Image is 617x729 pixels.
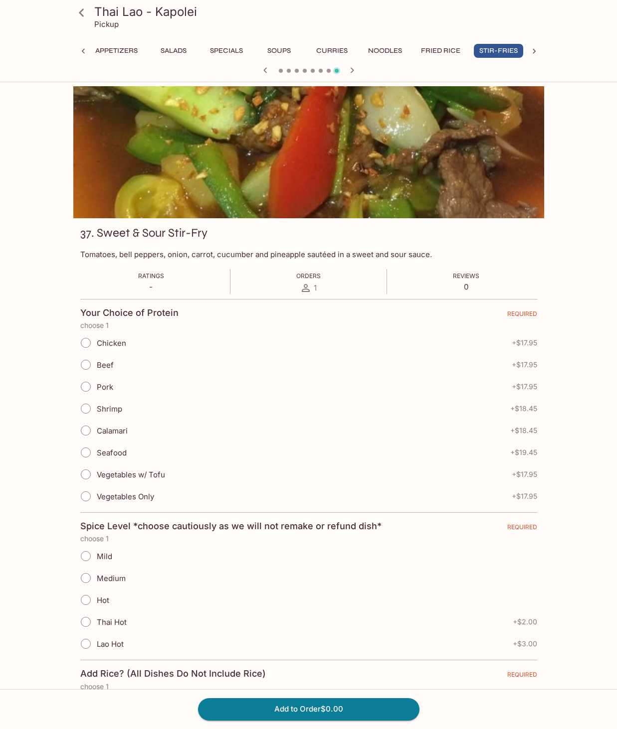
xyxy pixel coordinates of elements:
span: Vegetables Only [97,492,154,501]
span: Seafood [97,448,127,457]
button: Curries [310,44,355,58]
span: Reviews [453,272,479,280]
span: + $17.95 [512,361,537,369]
p: choose 1 [80,321,537,329]
button: Noodles [363,44,408,58]
button: Fried Rice [415,44,466,58]
span: 1 [314,283,317,292]
h3: Thai Lao - Kapolei [94,4,540,19]
p: - [138,282,164,292]
span: Mild [97,552,112,561]
span: Thai Hot [97,617,127,627]
span: + $2.00 [513,618,537,626]
button: Add to Order$0.00 [198,698,419,720]
span: + $17.95 [512,492,537,500]
p: Tomatoes, bell peppers, onion, carrot, cucumber and pineapple sautéed in a sweet and sour sauce. [80,250,537,259]
button: Salads [151,44,196,58]
p: 0 [453,282,479,292]
p: Pickup [94,19,119,29]
span: + $17.95 [512,383,537,391]
span: + $19.45 [510,448,537,456]
div: 37. Sweet & Sour Stir-Fry [73,86,544,218]
button: Specials [204,44,249,58]
span: REQUIRED [507,523,537,535]
span: Pork [97,382,113,392]
span: Vegetables w/ Tofu [97,470,165,479]
p: choose 1 [80,535,537,543]
span: Beef [97,360,114,370]
span: REQUIRED [507,671,537,682]
h4: Spice Level *choose cautiously as we will not remake or refund dish* [80,521,382,532]
span: Chicken [97,338,126,348]
span: + $18.45 [510,427,537,435]
h3: 37. Sweet & Sour Stir-Fry [80,225,207,241]
span: Medium [97,574,126,583]
span: Orders [296,272,321,280]
button: Appetizers [90,44,143,58]
span: Lao Hot [97,639,124,649]
h4: Add Rice? (All Dishes Do Not Include Rice) [80,668,266,679]
h4: Your Choice of Protein [80,307,179,318]
span: + $17.95 [512,470,537,478]
span: + $17.95 [512,339,537,347]
span: Calamari [97,426,128,436]
button: Soups [257,44,302,58]
span: + $3.00 [513,640,537,648]
span: Shrimp [97,404,122,414]
button: Stir-Fries [474,44,523,58]
span: + $18.45 [510,405,537,413]
span: Ratings [138,272,164,280]
p: choose 1 [80,683,537,691]
span: REQUIRED [507,310,537,321]
span: Hot [97,595,109,605]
